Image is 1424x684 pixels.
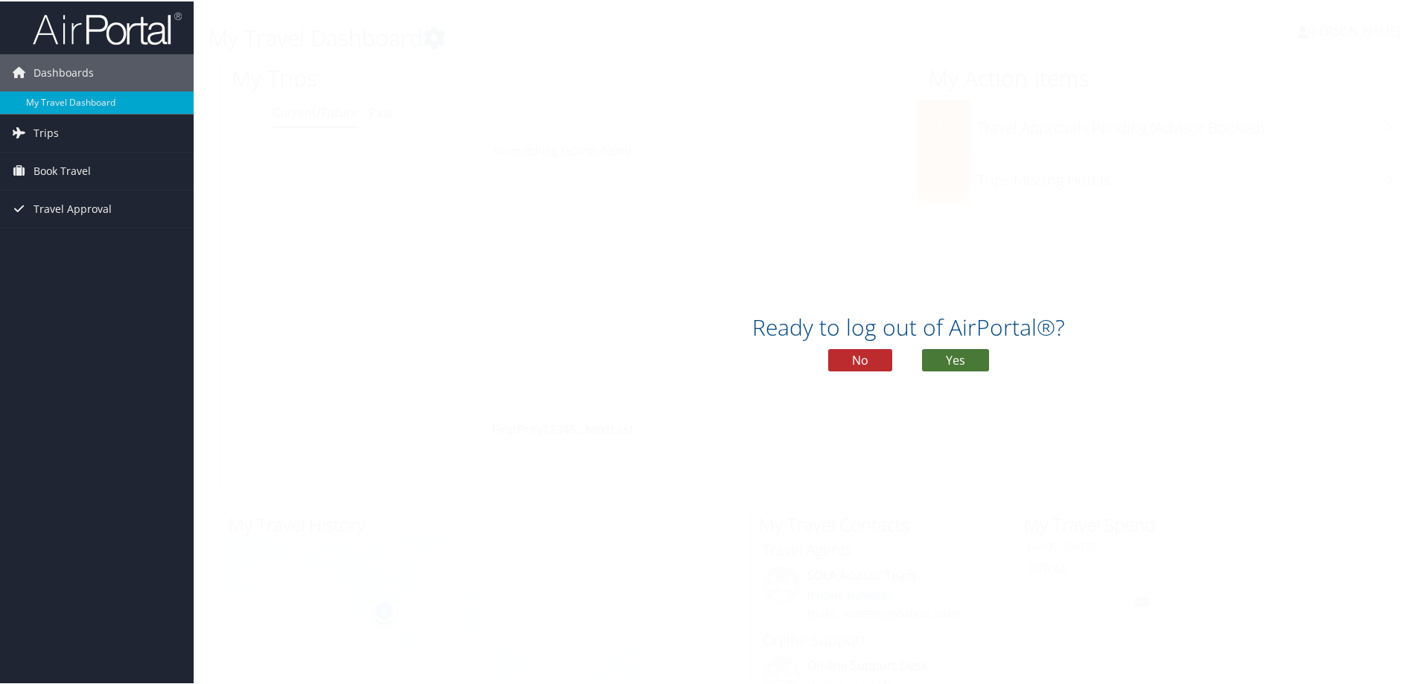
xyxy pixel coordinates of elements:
[922,348,989,370] button: Yes
[828,348,892,370] button: No
[34,113,59,150] span: Trips
[33,10,182,45] img: airportal-logo.png
[34,151,91,188] span: Book Travel
[34,53,94,90] span: Dashboards
[34,189,112,226] span: Travel Approval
